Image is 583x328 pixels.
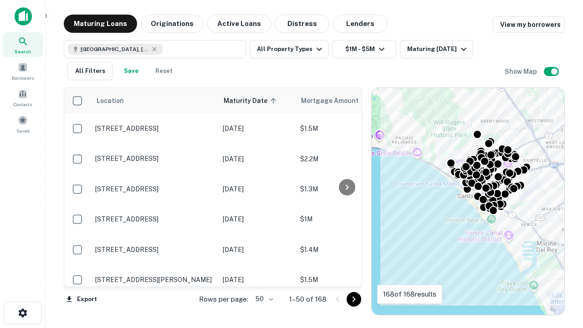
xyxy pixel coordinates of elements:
button: Go to next page [347,292,361,307]
span: [GEOGRAPHIC_DATA], [GEOGRAPHIC_DATA], [GEOGRAPHIC_DATA] [81,45,149,53]
button: $1M - $5M [332,40,396,58]
p: 1–50 of 168 [289,294,327,305]
span: Contacts [14,101,32,108]
p: $1.4M [300,245,391,255]
p: [DATE] [223,214,291,224]
p: [STREET_ADDRESS][PERSON_NAME] [95,276,214,284]
span: Search [15,48,31,55]
a: Saved [3,112,43,136]
a: View my borrowers [493,16,565,33]
button: Maturing [DATE] [400,40,473,58]
p: [DATE] [223,123,291,133]
p: [STREET_ADDRESS] [95,185,214,193]
span: Saved [16,127,30,134]
th: Maturity Date [218,88,296,113]
button: Maturing Loans [64,15,137,33]
p: $1.3M [300,184,391,194]
th: Mortgage Amount [296,88,396,113]
a: Contacts [3,85,43,110]
img: capitalize-icon.png [15,7,32,26]
a: Borrowers [3,59,43,83]
iframe: Chat Widget [537,255,583,299]
button: [GEOGRAPHIC_DATA], [GEOGRAPHIC_DATA], [GEOGRAPHIC_DATA] [64,40,246,58]
p: [STREET_ADDRESS] [95,154,214,163]
p: [STREET_ADDRESS] [95,215,214,223]
p: [DATE] [223,154,291,164]
p: 168 of 168 results [383,289,436,300]
div: 50 [252,292,275,306]
div: 0 0 [372,88,564,315]
p: $1.5M [300,275,391,285]
h6: Show Map [505,67,538,77]
p: [STREET_ADDRESS] [95,246,214,254]
p: [DATE] [223,275,291,285]
span: Borrowers [12,74,34,82]
p: $2.2M [300,154,391,164]
button: Reset [149,62,179,80]
p: [DATE] [223,245,291,255]
p: [DATE] [223,184,291,194]
th: Location [91,88,218,113]
button: Originations [141,15,204,33]
button: Distress [275,15,329,33]
button: All Filters [67,62,113,80]
div: Maturing [DATE] [407,44,469,55]
button: Active Loans [207,15,271,33]
p: $1M [300,214,391,224]
button: Lenders [333,15,388,33]
button: All Property Types [250,40,329,58]
p: Rows per page: [199,294,248,305]
span: Mortgage Amount [301,95,370,106]
span: Location [96,95,124,106]
button: Save your search to get updates of matches that match your search criteria. [117,62,146,80]
p: $1.5M [300,123,391,133]
span: Maturity Date [224,95,279,106]
a: Search [3,32,43,57]
p: [STREET_ADDRESS] [95,124,214,133]
button: Export [64,292,99,306]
